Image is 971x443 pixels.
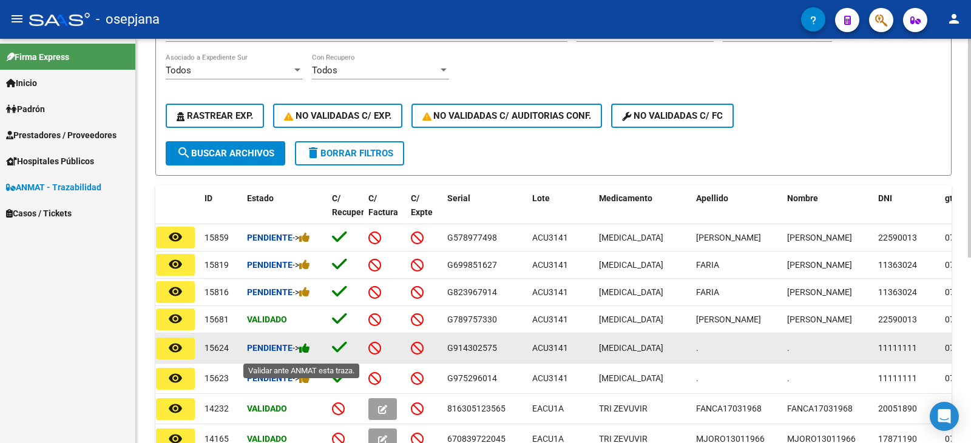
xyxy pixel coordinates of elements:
[293,260,310,270] span: ->
[293,287,310,297] span: ->
[696,373,699,383] span: .
[447,315,497,324] span: G789757330
[247,233,293,242] strong: Pendiente
[247,193,274,203] span: Estado
[532,260,568,270] span: ACU3141
[532,287,568,297] span: ACU3141
[599,343,663,353] span: [MEDICAL_DATA]
[168,230,183,244] mat-icon: remove_red_eye
[447,287,497,297] span: G823967914
[599,260,663,270] span: [MEDICAL_DATA]
[622,110,723,121] span: No validadas c/ FC
[696,315,761,324] span: [PERSON_NAME]
[878,373,917,383] span: 11111111
[878,287,917,297] span: 11363024
[447,404,506,413] span: 816305123565
[532,193,550,203] span: Lote
[247,373,293,383] strong: Pendiente
[166,104,264,128] button: Rastrear Exp.
[6,128,117,142] span: Prestadores / Proveedores
[411,193,433,217] span: C/ Expte
[242,185,327,239] datatable-header-cell: Estado
[273,104,402,128] button: No Validadas c/ Exp.
[787,404,853,413] span: FANCA17031968
[200,185,242,239] datatable-header-cell: ID
[787,260,852,270] span: [PERSON_NAME]
[447,343,497,353] span: G914302575
[168,371,183,385] mat-icon: remove_red_eye
[532,315,568,324] span: ACU3141
[177,148,274,159] span: Buscar Archivos
[205,343,229,353] span: 15624
[532,373,568,383] span: ACU3141
[312,65,337,76] span: Todos
[599,287,663,297] span: [MEDICAL_DATA]
[168,284,183,299] mat-icon: remove_red_eye
[6,50,69,64] span: Firma Express
[447,260,497,270] span: G699851627
[532,343,568,353] span: ACU3141
[447,373,497,383] span: G975296014
[696,233,761,242] span: [PERSON_NAME]
[878,315,917,324] span: 22590013
[96,6,160,33] span: - osepjana
[368,193,398,217] span: C/ Factura
[295,141,404,165] button: Borrar Filtros
[168,257,183,271] mat-icon: remove_red_eye
[691,185,782,239] datatable-header-cell: Apellido
[6,102,45,116] span: Padrón
[406,185,442,239] datatable-header-cell: C/ Expte
[205,193,212,203] span: ID
[447,193,470,203] span: Serial
[696,193,728,203] span: Apellido
[166,65,191,76] span: Todos
[787,373,790,383] span: .
[332,193,369,217] span: C/ Recupero
[6,155,94,168] span: Hospitales Públicos
[177,110,253,121] span: Rastrear Exp.
[527,185,594,239] datatable-header-cell: Lote
[205,373,229,383] span: 15623
[293,373,310,383] span: ->
[6,207,72,220] span: Casos / Tickets
[166,141,285,165] button: Buscar Archivos
[284,110,391,121] span: No Validadas c/ Exp.
[6,181,101,194] span: ANMAT - Trazabilidad
[787,233,852,242] span: [PERSON_NAME]
[306,145,320,160] mat-icon: delete
[787,315,852,324] span: [PERSON_NAME]
[364,185,406,239] datatable-header-cell: C/ Factura
[787,193,818,203] span: Nombre
[327,185,364,239] datatable-header-cell: C/ Recupero
[532,233,568,242] span: ACU3141
[293,343,310,353] span: ->
[422,110,592,121] span: No Validadas c/ Auditorias Conf.
[782,185,873,239] datatable-header-cell: Nombre
[411,104,603,128] button: No Validadas c/ Auditorias Conf.
[945,193,960,203] span: gtin
[205,233,229,242] span: 15859
[878,343,917,353] span: 11111111
[696,343,699,353] span: .
[611,104,734,128] button: No validadas c/ FC
[6,76,37,90] span: Inicio
[247,315,287,324] strong: Validado
[293,233,310,242] span: ->
[168,311,183,326] mat-icon: remove_red_eye
[447,233,497,242] span: G578977498
[594,185,691,239] datatable-header-cell: Medicamento
[599,404,648,413] span: TRI ZEVUVIR
[696,404,762,413] span: FANCA17031968
[205,260,229,270] span: 15819
[532,404,564,413] span: EACU1A
[599,233,663,242] span: [MEDICAL_DATA]
[306,148,393,159] span: Borrar Filtros
[696,260,719,270] span: FARIA
[787,287,852,297] span: [PERSON_NAME]
[442,185,527,239] datatable-header-cell: Serial
[787,343,790,353] span: .
[168,341,183,355] mat-icon: remove_red_eye
[696,287,719,297] span: FARIA
[878,193,892,203] span: DNI
[878,260,917,270] span: 11363024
